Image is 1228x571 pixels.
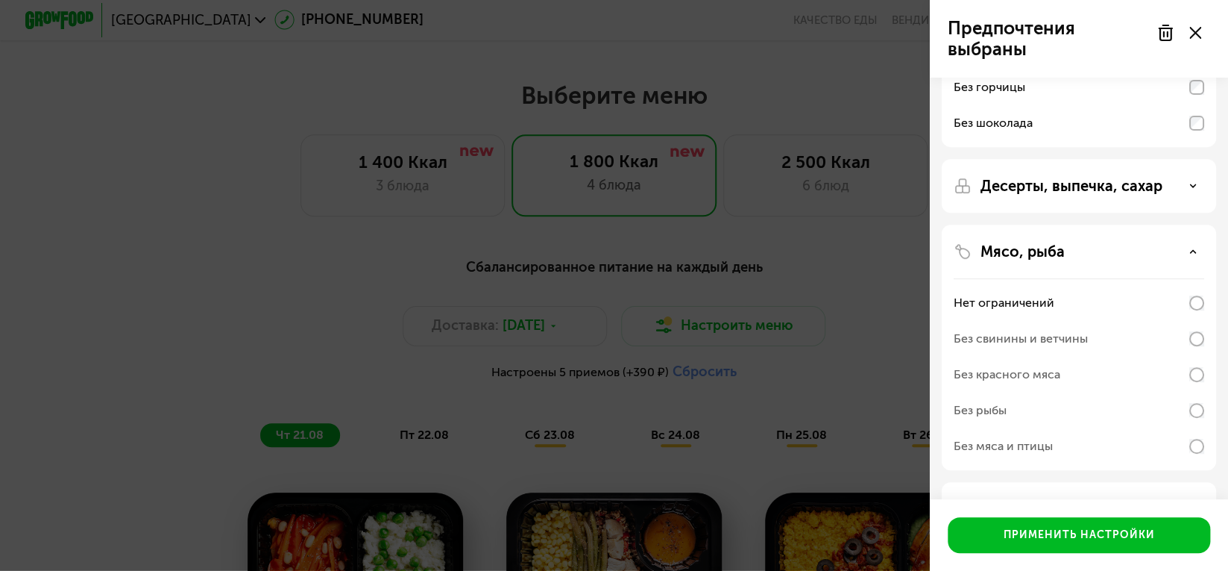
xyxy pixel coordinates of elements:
p: Предпочтения выбраны [948,18,1147,60]
div: Без свинины и ветчины [954,330,1088,348]
div: Без горчицы [954,78,1025,96]
div: Применить настройки [1004,528,1155,543]
div: Без красного мяса [954,366,1060,384]
div: Нет ограничений [954,294,1054,312]
p: Мясо, рыба [980,243,1065,260]
div: Без мяса и птицы [954,437,1053,455]
p: Десерты, выпечка, сахар [980,177,1162,195]
button: Применить настройки [948,517,1210,553]
div: Без рыбы [954,402,1007,419]
div: Без шоколада [954,114,1033,132]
